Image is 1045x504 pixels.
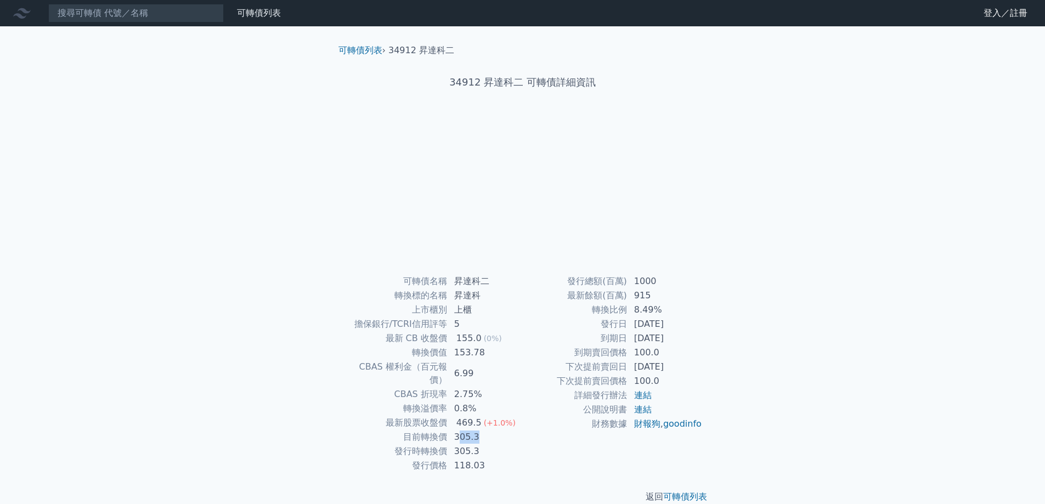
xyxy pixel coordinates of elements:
[523,417,628,431] td: 財務數據
[343,458,448,473] td: 發行價格
[343,416,448,430] td: 最新股票收盤價
[523,331,628,346] td: 到期日
[628,274,703,288] td: 1000
[448,360,523,387] td: 6.99
[343,360,448,387] td: CBAS 權利金（百元報價）
[628,360,703,374] td: [DATE]
[634,390,652,400] a: 連結
[48,4,224,22] input: 搜尋可轉債 代號／名稱
[448,430,523,444] td: 305.3
[448,444,523,458] td: 305.3
[237,8,281,18] a: 可轉債列表
[523,303,628,317] td: 轉換比例
[484,334,502,343] span: (0%)
[628,288,703,303] td: 915
[448,401,523,416] td: 0.8%
[484,418,516,427] span: (+1.0%)
[343,288,448,303] td: 轉換標的名稱
[628,417,703,431] td: ,
[634,418,660,429] a: 財報狗
[628,317,703,331] td: [DATE]
[523,346,628,360] td: 到期賣回價格
[343,430,448,444] td: 目前轉換價
[448,288,523,303] td: 昇達科
[448,317,523,331] td: 5
[338,44,386,57] li: ›
[523,403,628,417] td: 公開說明書
[338,45,382,55] a: 可轉債列表
[663,418,702,429] a: goodinfo
[388,44,454,57] li: 34912 昇達科二
[448,346,523,360] td: 153.78
[448,303,523,317] td: 上櫃
[448,274,523,288] td: 昇達科二
[454,332,484,345] div: 155.0
[523,274,628,288] td: 發行總額(百萬)
[343,401,448,416] td: 轉換溢價率
[343,303,448,317] td: 上市櫃別
[343,331,448,346] td: 最新 CB 收盤價
[990,451,1045,504] div: 聊天小工具
[628,331,703,346] td: [DATE]
[628,346,703,360] td: 100.0
[990,451,1045,504] iframe: Chat Widget
[343,274,448,288] td: 可轉債名稱
[330,490,716,503] p: 返回
[448,458,523,473] td: 118.03
[663,491,707,502] a: 可轉債列表
[448,387,523,401] td: 2.75%
[523,374,628,388] td: 下次提前賣回價格
[343,444,448,458] td: 發行時轉換價
[523,388,628,403] td: 詳細發行辦法
[628,374,703,388] td: 100.0
[343,387,448,401] td: CBAS 折現率
[523,317,628,331] td: 發行日
[634,404,652,415] a: 連結
[330,75,716,90] h1: 34912 昇達科二 可轉債詳細資訊
[523,288,628,303] td: 最新餘額(百萬)
[975,4,1036,22] a: 登入／註冊
[343,317,448,331] td: 擔保銀行/TCRI信用評等
[343,346,448,360] td: 轉換價值
[523,360,628,374] td: 下次提前賣回日
[628,303,703,317] td: 8.49%
[454,416,484,429] div: 469.5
